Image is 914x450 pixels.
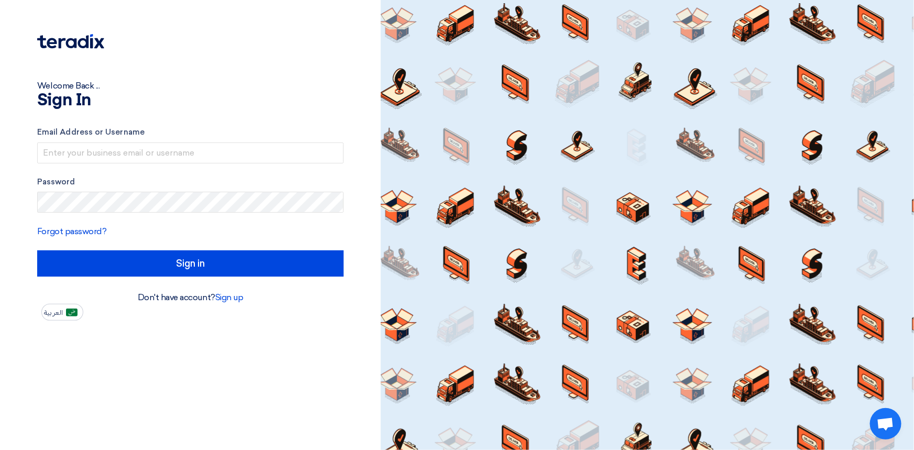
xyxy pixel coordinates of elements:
[37,142,344,163] input: Enter your business email or username
[37,126,344,138] label: Email Address or Username
[37,92,344,109] h1: Sign In
[215,292,244,302] a: Sign up
[37,226,106,236] a: Forgot password?
[37,291,344,304] div: Don't have account?
[37,176,344,188] label: Password
[870,408,901,440] a: Open chat
[37,250,344,277] input: Sign in
[37,80,344,92] div: Welcome Back ...
[41,304,83,321] button: العربية
[44,309,63,316] span: العربية
[66,309,78,316] img: ar-AR.png
[37,34,104,49] img: Teradix logo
